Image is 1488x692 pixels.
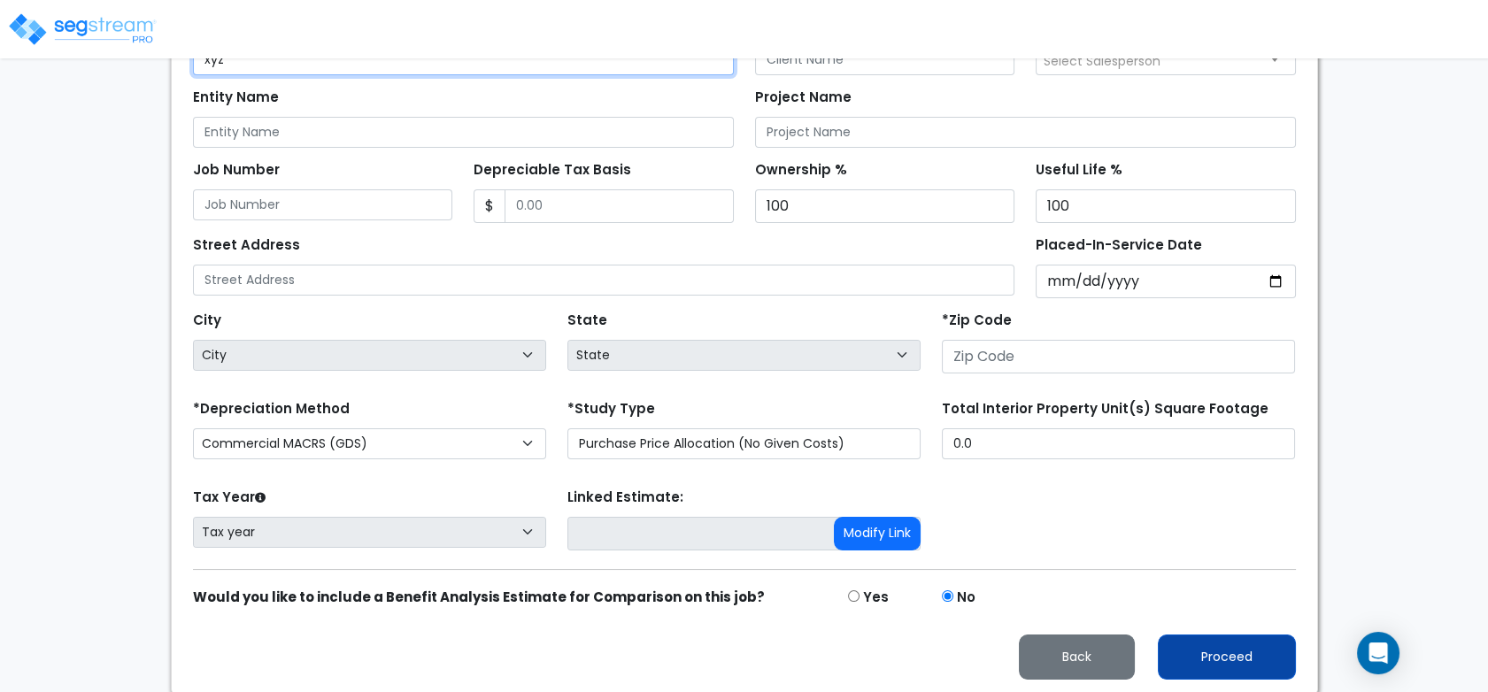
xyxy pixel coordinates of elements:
label: Yes [863,588,889,608]
input: total square foot [942,428,1295,459]
input: Job Number [193,189,453,220]
label: City [193,311,221,331]
label: Placed-In-Service Date [1036,235,1202,256]
label: Total Interior Property Unit(s) Square Footage [942,399,1268,419]
label: State [567,311,607,331]
button: Back [1019,634,1135,680]
input: Project Name [755,117,1296,148]
a: Back [1005,644,1149,666]
input: Zip Code [942,340,1295,373]
img: logo_pro_r.png [7,12,158,47]
label: Linked Estimate: [567,488,683,508]
label: Depreciable Tax Basis [474,160,631,181]
input: Ownership % [755,189,1015,223]
input: Useful Life % [1036,189,1296,223]
label: Entity Name [193,88,279,108]
label: Ownership % [755,160,847,181]
input: Property Name [193,44,734,75]
input: Street Address [193,265,1015,296]
label: *Depreciation Method [193,399,350,419]
label: Street Address [193,235,300,256]
label: Tax Year [193,488,266,508]
span: $ [474,189,505,223]
label: No [957,588,975,608]
input: Client Name [755,44,1015,75]
strong: Would you like to include a Benefit Analysis Estimate for Comparison on this job? [193,588,765,606]
span: Select Salesperson [1044,52,1160,70]
input: 0.00 [505,189,734,223]
label: Useful Life % [1036,160,1122,181]
button: Modify Link [834,517,921,550]
label: *Study Type [567,399,655,419]
input: Entity Name [193,117,734,148]
div: Open Intercom Messenger [1357,632,1399,674]
button: Proceed [1158,634,1296,680]
label: Job Number [193,160,280,181]
label: *Zip Code [942,311,1012,331]
label: Project Name [755,88,852,108]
